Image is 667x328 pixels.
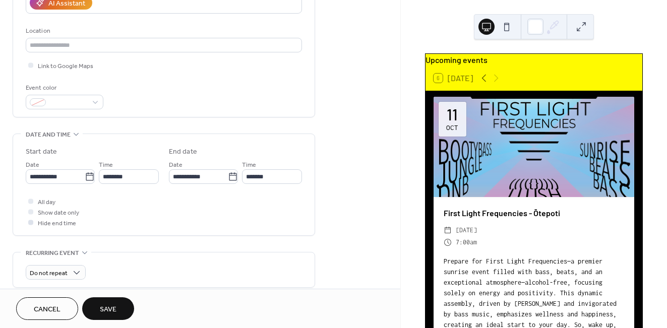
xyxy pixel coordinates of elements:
button: Save [82,297,134,320]
div: Start date [26,147,57,157]
button: Cancel [16,297,78,320]
div: 11 [447,107,458,122]
span: Date [169,160,183,170]
span: Link to Google Maps [38,61,93,72]
span: [DATE] [456,224,477,236]
span: Show date only [38,208,79,218]
span: All day [38,197,55,208]
span: Time [242,160,256,170]
span: Recurring event [26,248,79,258]
span: Hide end time [38,218,76,229]
span: Date [26,160,39,170]
div: Upcoming events [426,54,642,66]
div: Location [26,26,300,36]
span: Time [99,160,113,170]
div: ​ [444,224,452,236]
div: ​ [444,236,452,248]
span: Cancel [34,304,60,315]
div: Event color [26,83,101,93]
span: Date and time [26,129,71,140]
span: Save [100,304,116,315]
span: 7:00am [456,236,477,248]
div: End date [169,147,197,157]
span: Do not repeat [30,268,68,279]
div: First Light Frequencies - Ōtepoti [434,207,634,219]
div: Oct [446,124,458,132]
